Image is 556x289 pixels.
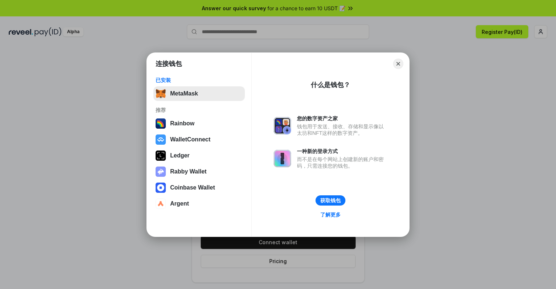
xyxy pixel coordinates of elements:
img: svg+xml,%3Csvg%20fill%3D%22none%22%20height%3D%2233%22%20viewBox%3D%220%200%2035%2033%22%20width%... [156,89,166,99]
div: 一种新的登录方式 [297,148,387,155]
h1: 连接钱包 [156,59,182,68]
div: MetaMask [170,90,198,97]
img: svg+xml,%3Csvg%20width%3D%2228%22%20height%3D%2228%22%20viewBox%3D%220%200%2028%2028%22%20fill%3D... [156,183,166,193]
div: 已安装 [156,77,243,83]
button: Rainbow [153,116,245,131]
button: Rabby Wallet [153,164,245,179]
button: Ledger [153,148,245,163]
div: Argent [170,200,189,207]
button: WalletConnect [153,132,245,147]
div: Rabby Wallet [170,168,207,175]
img: svg+xml,%3Csvg%20xmlns%3D%22http%3A%2F%2Fwww.w3.org%2F2000%2Fsvg%22%20fill%3D%22none%22%20viewBox... [274,117,291,134]
div: 推荐 [156,107,243,113]
div: WalletConnect [170,136,211,143]
div: Ledger [170,152,189,159]
div: 您的数字资产之家 [297,115,387,122]
img: svg+xml,%3Csvg%20xmlns%3D%22http%3A%2F%2Fwww.w3.org%2F2000%2Fsvg%22%20width%3D%2228%22%20height%3... [156,151,166,161]
img: svg+xml,%3Csvg%20width%3D%22120%22%20height%3D%22120%22%20viewBox%3D%220%200%20120%20120%22%20fil... [156,118,166,129]
button: MetaMask [153,86,245,101]
div: 而不是在每个网站上创建新的账户和密码，只需连接您的钱包。 [297,156,387,169]
button: Coinbase Wallet [153,180,245,195]
div: 获取钱包 [320,197,341,204]
img: svg+xml,%3Csvg%20xmlns%3D%22http%3A%2F%2Fwww.w3.org%2F2000%2Fsvg%22%20fill%3D%22none%22%20viewBox... [156,167,166,177]
div: 了解更多 [320,211,341,218]
button: Close [393,59,403,69]
button: Argent [153,196,245,211]
div: Coinbase Wallet [170,184,215,191]
button: 获取钱包 [316,195,345,206]
a: 了解更多 [316,210,345,219]
img: svg+xml,%3Csvg%20width%3D%2228%22%20height%3D%2228%22%20viewBox%3D%220%200%2028%2028%22%20fill%3D... [156,199,166,209]
div: 钱包用于发送、接收、存储和显示像以太坊和NFT这样的数字资产。 [297,123,387,136]
img: svg+xml,%3Csvg%20width%3D%2228%22%20height%3D%2228%22%20viewBox%3D%220%200%2028%2028%22%20fill%3D... [156,134,166,145]
img: svg+xml,%3Csvg%20xmlns%3D%22http%3A%2F%2Fwww.w3.org%2F2000%2Fsvg%22%20fill%3D%22none%22%20viewBox... [274,150,291,167]
div: 什么是钱包？ [311,81,350,89]
div: Rainbow [170,120,195,127]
